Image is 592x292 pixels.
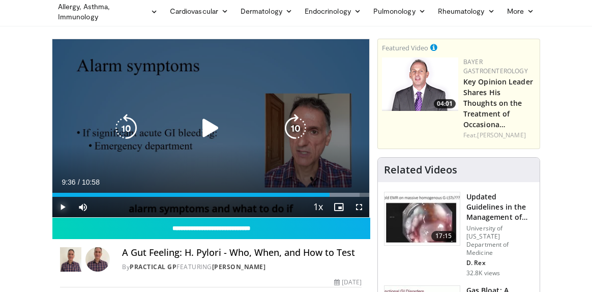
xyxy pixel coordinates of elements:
img: dfcfcb0d-b871-4e1a-9f0c-9f64970f7dd8.150x105_q85_crop-smart_upscale.jpg [384,192,460,245]
a: More [501,1,540,21]
div: By FEATURING [122,262,362,272]
small: Featured Video [382,43,428,52]
button: Mute [73,197,93,217]
a: Bayer Gastroenterology [463,57,528,75]
a: Endocrinology [299,1,367,21]
button: Playback Rate [308,197,329,217]
a: Practical GP [130,262,176,271]
a: Allergy, Asthma, Immunology [52,2,164,22]
a: Pulmonology [367,1,432,21]
h4: A Gut Feeling: H. Pylori - Who, When, and How to Test [122,247,362,258]
span: 04:01 [434,99,456,108]
video-js: Video Player [52,39,369,217]
p: University of [US_STATE] Department of Medicine [466,224,534,257]
a: Key Opinion Leader Shares His Thoughts on the Treatment of Occasiona… [463,77,533,129]
a: 04:01 [382,57,458,111]
a: [PERSON_NAME] [212,262,266,271]
p: 32.8K views [466,269,500,277]
img: Avatar [85,247,110,272]
a: Dermatology [234,1,299,21]
h4: Related Videos [384,164,457,176]
h3: Updated Guidelines in the Management of Large Colon Polyps: Inspecti… [466,192,534,222]
button: Play [52,197,73,217]
a: 17:15 Updated Guidelines in the Management of Large Colon Polyps: Inspecti… University of [US_STA... [384,192,534,277]
button: Enable picture-in-picture mode [329,197,349,217]
button: Fullscreen [349,197,369,217]
p: D. Rex [466,259,534,267]
img: Practical GP [60,247,81,272]
a: Rheumatology [432,1,501,21]
a: Cardiovascular [164,1,234,21]
div: Feat. [463,131,536,140]
div: [DATE] [334,278,362,287]
a: [PERSON_NAME] [477,131,525,139]
span: 17:15 [431,231,456,241]
span: / [78,178,80,186]
img: 9828b8df-38ad-4333-b93d-bb657251ca89.png.150x105_q85_crop-smart_upscale.png [382,57,458,111]
span: 9:36 [62,178,75,186]
span: 10:58 [82,178,100,186]
div: Progress Bar [52,193,369,197]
